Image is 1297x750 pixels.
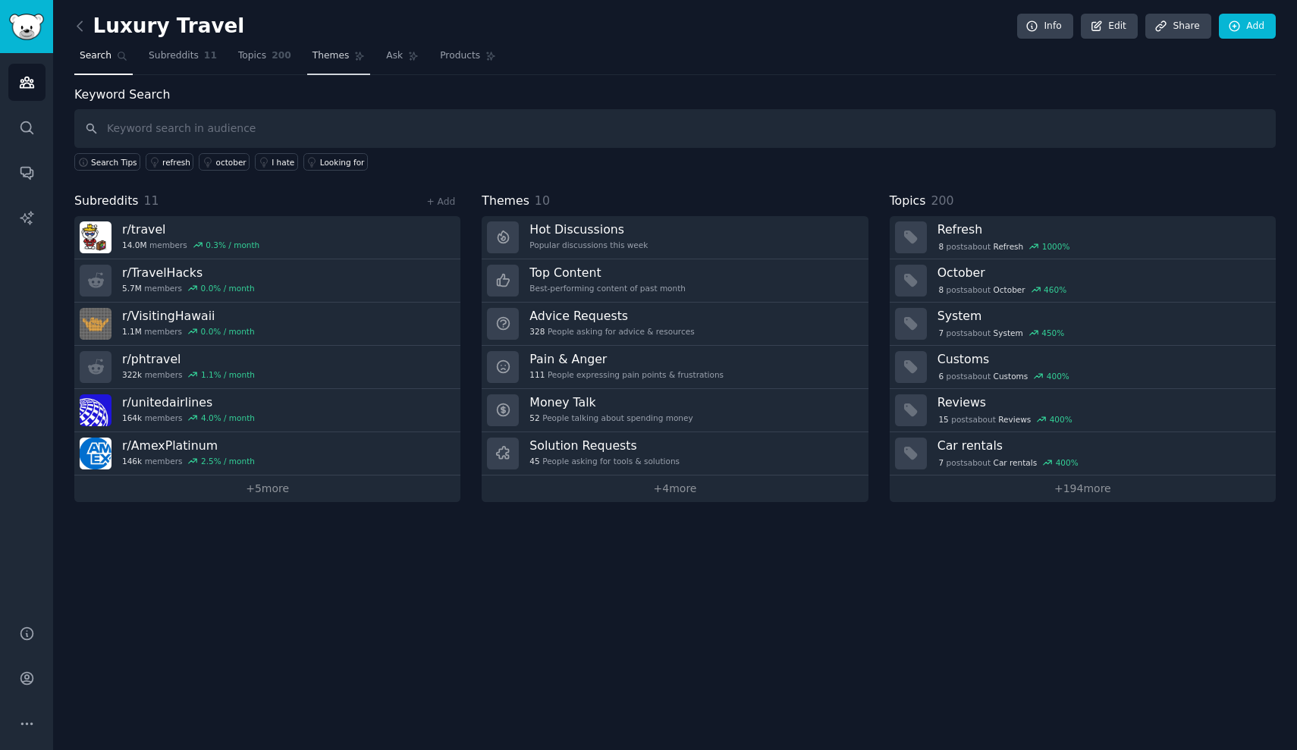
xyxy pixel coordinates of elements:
a: +5more [74,475,460,502]
span: 7 [938,328,944,338]
h3: Top Content [529,265,686,281]
a: refresh [146,153,193,171]
div: refresh [162,157,190,168]
span: 10 [535,193,550,208]
div: Best-performing content of past month [529,283,686,293]
div: post s about [937,369,1071,383]
div: post s about [937,240,1072,253]
a: r/unitedairlines164kmembers4.0% / month [74,389,460,432]
img: VisitingHawaii [80,308,111,340]
div: 400 % [1047,371,1069,381]
a: Refresh8postsaboutRefresh1000% [890,216,1276,259]
input: Keyword search in audience [74,109,1276,148]
a: I hate [255,153,298,171]
span: Car rentals [994,457,1038,468]
a: Info [1017,14,1073,39]
span: 200 [931,193,953,208]
div: members [122,283,255,293]
img: GummySearch logo [9,14,44,40]
a: r/phtravel322kmembers1.1% / month [74,346,460,389]
div: 400 % [1050,414,1072,425]
span: Subreddits [149,49,199,63]
div: members [122,369,255,380]
h3: October [937,265,1265,281]
div: 1000 % [1042,241,1070,252]
h3: r/ AmexPlatinum [122,438,255,453]
a: Topics200 [233,44,297,75]
span: 6 [938,371,944,381]
div: 450 % [1041,328,1064,338]
h3: Advice Requests [529,308,694,324]
div: post s about [937,326,1066,340]
div: 0.0 % / month [201,326,255,337]
h3: Pain & Anger [529,351,724,367]
span: System [994,328,1023,338]
div: Popular discussions this week [529,240,648,250]
span: 52 [529,413,539,423]
a: Share [1145,14,1211,39]
span: Reviews [998,414,1031,425]
span: Themes [312,49,350,63]
div: People asking for tools & solutions [529,456,680,466]
span: 200 [272,49,291,63]
span: 328 [529,326,545,337]
span: Subreddits [74,192,139,211]
a: r/AmexPlatinum146kmembers2.5% / month [74,432,460,475]
a: Ask [381,44,424,75]
span: 15 [938,414,948,425]
button: Search Tips [74,153,140,171]
span: 11 [144,193,159,208]
span: Topics [890,192,926,211]
div: 0.3 % / month [206,240,259,250]
h3: r/ TravelHacks [122,265,255,281]
a: r/VisitingHawaii1.1Mmembers0.0% / month [74,303,460,346]
div: People talking about spending money [529,413,692,423]
span: 322k [122,369,142,380]
a: Customs6postsaboutCustoms400% [890,346,1276,389]
span: 8 [938,284,944,295]
a: Themes [307,44,371,75]
a: october [199,153,250,171]
div: 400 % [1056,457,1079,468]
h3: Refresh [937,221,1265,237]
span: Topics [238,49,266,63]
span: 8 [938,241,944,252]
div: members [122,326,255,337]
h2: Luxury Travel [74,14,244,39]
a: Search [74,44,133,75]
span: Search Tips [91,157,137,168]
h3: Customs [937,351,1265,367]
img: travel [80,221,111,253]
span: Customs [994,371,1028,381]
span: 7 [938,457,944,468]
span: Products [440,49,480,63]
h3: r/ phtravel [122,351,255,367]
span: 45 [529,456,539,466]
span: 14.0M [122,240,146,250]
span: Themes [482,192,529,211]
a: Solution Requests45People asking for tools & solutions [482,432,868,475]
div: members [122,240,259,250]
h3: Money Talk [529,394,692,410]
div: 1.1 % / month [201,369,255,380]
div: post s about [937,413,1074,426]
h3: Solution Requests [529,438,680,453]
span: 1.1M [122,326,142,337]
a: Top ContentBest-performing content of past month [482,259,868,303]
h3: r/ VisitingHawaii [122,308,255,324]
span: 164k [122,413,142,423]
a: Products [435,44,501,75]
div: post s about [937,283,1068,297]
a: Reviews15postsaboutReviews400% [890,389,1276,432]
div: members [122,413,255,423]
a: October8postsaboutOctober460% [890,259,1276,303]
h3: Hot Discussions [529,221,648,237]
a: r/TravelHacks5.7Mmembers0.0% / month [74,259,460,303]
div: 0.0 % / month [201,283,255,293]
span: 11 [204,49,217,63]
a: Hot DiscussionsPopular discussions this week [482,216,868,259]
div: post s about [937,456,1080,469]
a: + Add [426,196,455,207]
a: Car rentals7postsaboutCar rentals400% [890,432,1276,475]
span: 146k [122,456,142,466]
